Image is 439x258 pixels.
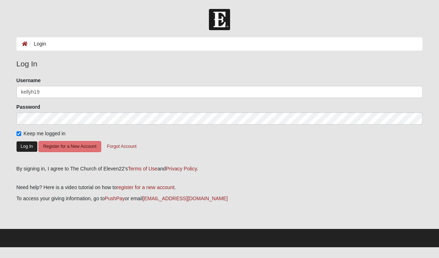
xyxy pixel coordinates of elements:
p: Need help? Here is a video tutorial on how to . [17,184,423,191]
legend: Log In [17,58,423,70]
button: Register for a New Account [38,141,101,152]
button: Forgot Account [102,141,141,152]
a: PushPay [104,196,125,201]
img: Church of Eleven22 Logo [209,9,230,30]
span: Keep me logged in [24,131,66,136]
label: Password [17,103,40,111]
li: Login [28,40,46,48]
a: [EMAIL_ADDRESS][DOMAIN_NAME] [143,196,228,201]
a: Privacy Policy [166,166,197,172]
label: Username [17,77,41,84]
a: register for a new account [117,184,174,190]
a: Terms of Use [128,166,157,172]
input: Keep me logged in [17,131,21,136]
button: Log In [17,141,37,152]
p: To access your giving information, go to or email [17,195,423,202]
div: By signing in, I agree to The Church of Eleven22's and . [17,165,423,173]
